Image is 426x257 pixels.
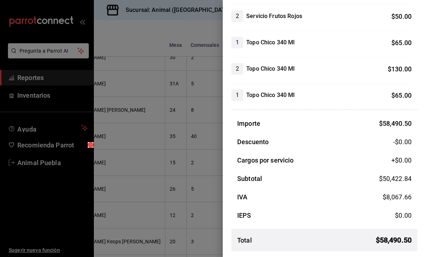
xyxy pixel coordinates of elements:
[393,137,412,147] span: -$0.00
[379,120,412,127] span: $ 58,490.50
[237,211,251,220] h3: IEPS
[383,193,412,201] span: $ 8,067.66
[391,92,412,99] span: $ 65.00
[237,137,269,147] h3: Descuento
[237,192,247,202] h3: IVA
[237,235,252,245] h3: Total
[231,38,243,47] span: 1
[237,119,260,128] h3: Importe
[391,13,412,20] span: $ 50.00
[376,235,412,245] span: $ 58,490.50
[379,175,412,182] span: $ 50,422.84
[237,155,294,165] h3: Cargos por servicio
[246,12,302,21] h4: Servicio Frutos Rojos
[231,12,243,21] span: 2
[246,91,295,99] h4: Topo Chico 340 Ml
[391,155,412,165] span: +$ 0.00
[246,65,295,73] h4: Topo Chico 340 Ml
[231,91,243,99] span: 1
[391,39,412,46] span: $ 65.00
[237,174,262,183] h3: Subtotal
[388,65,412,73] span: $ 130.00
[246,38,295,47] h4: Topo Chico 340 Ml
[395,212,412,219] span: $ 0.00
[231,65,243,73] span: 2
